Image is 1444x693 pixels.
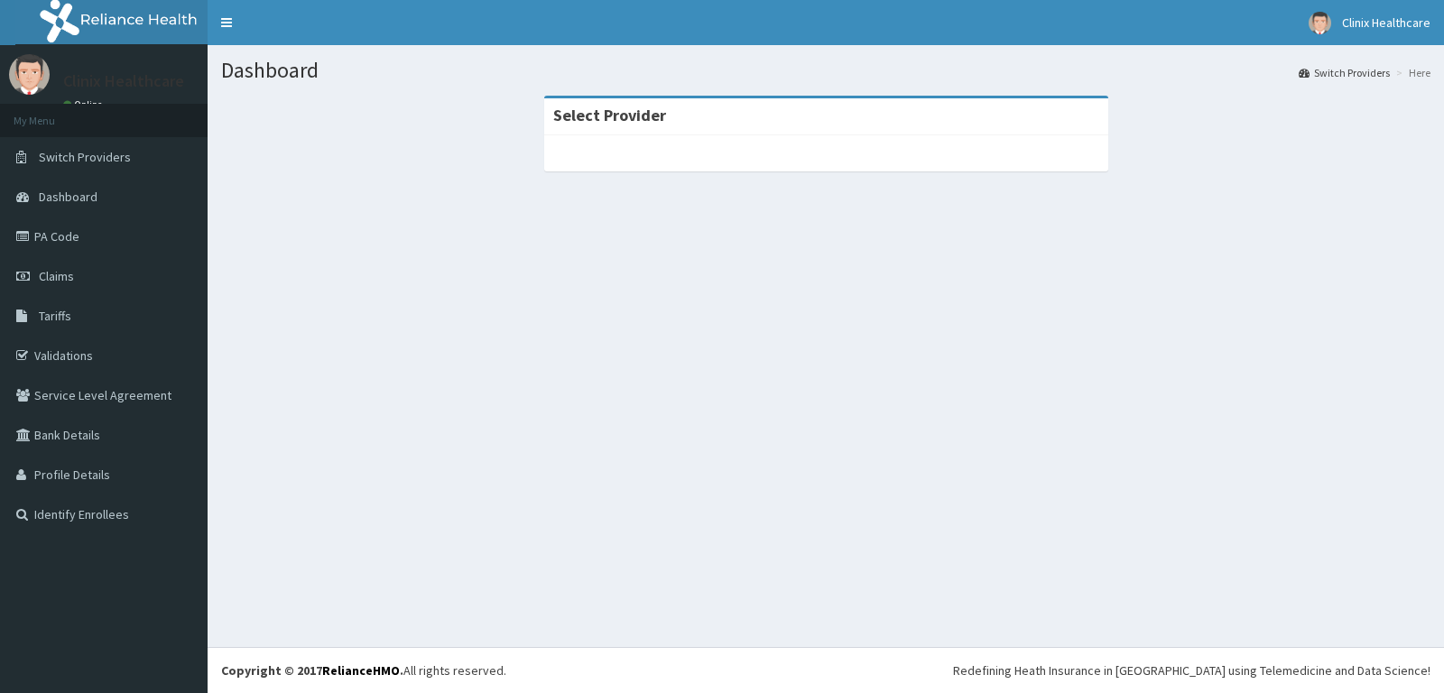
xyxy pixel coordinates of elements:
[9,54,50,95] img: User Image
[1392,65,1430,80] li: Here
[39,189,97,205] span: Dashboard
[1342,14,1430,31] span: Clinix Healthcare
[39,149,131,165] span: Switch Providers
[221,662,403,679] strong: Copyright © 2017 .
[63,98,106,111] a: Online
[322,662,400,679] a: RelianceHMO
[1309,12,1331,34] img: User Image
[208,647,1444,693] footer: All rights reserved.
[39,308,71,324] span: Tariffs
[1299,65,1390,80] a: Switch Providers
[63,73,184,89] p: Clinix Healthcare
[39,268,74,284] span: Claims
[221,59,1430,82] h1: Dashboard
[553,105,666,125] strong: Select Provider
[953,661,1430,679] div: Redefining Heath Insurance in [GEOGRAPHIC_DATA] using Telemedicine and Data Science!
